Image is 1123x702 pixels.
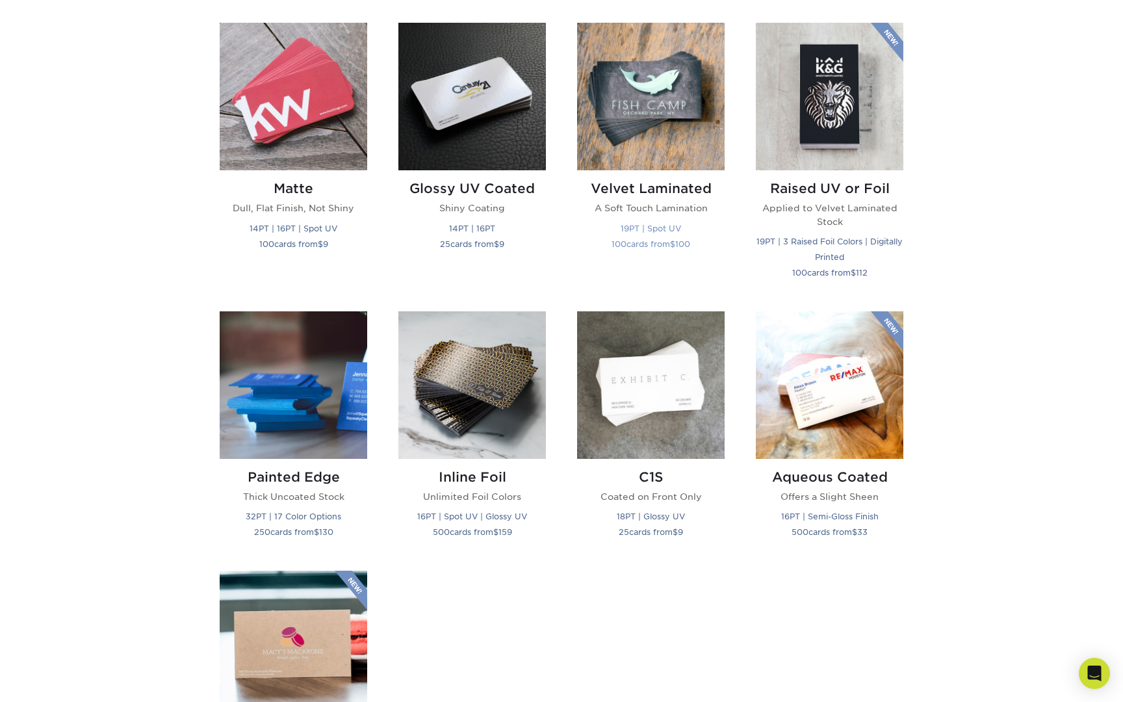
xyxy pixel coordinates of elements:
span: 500 [433,527,450,537]
iframe: Google Customer Reviews [3,662,110,697]
a: Inline Foil Business Cards Inline Foil Unlimited Foil Colors 16PT | Spot UV | Glossy UV 500cards ... [398,311,546,555]
span: 112 [856,268,868,278]
img: C1S Business Cards [577,311,725,459]
img: New Product [871,311,903,350]
span: $ [851,268,856,278]
span: 9 [323,239,328,249]
span: 9 [678,527,683,537]
small: 16PT | Semi-Gloss Finish [781,512,879,521]
small: cards from [433,527,512,537]
h2: Matte [220,181,367,196]
span: $ [494,239,499,249]
img: Glossy UV Coated Business Cards [398,23,546,170]
a: C1S Business Cards C1S Coated on Front Only 18PT | Glossy UV 25cards from$9 [577,311,725,555]
small: 19PT | 3 Raised Foil Colors | Digitally Printed [756,237,903,262]
small: cards from [259,239,328,249]
a: Aqueous Coated Business Cards Aqueous Coated Offers a Slight Sheen 16PT | Semi-Gloss Finish 500ca... [756,311,903,555]
span: $ [673,527,678,537]
img: Painted Edge Business Cards [220,311,367,459]
small: cards from [612,239,690,249]
span: $ [493,527,498,537]
p: Offers a Slight Sheen [756,490,903,503]
p: Coated on Front Only [577,490,725,503]
p: Thick Uncoated Stock [220,490,367,503]
img: Aqueous Coated Business Cards [756,311,903,459]
small: 18PT | Glossy UV [617,512,685,521]
a: Raised UV or Foil Business Cards Raised UV or Foil Applied to Velvet Laminated Stock 19PT | 3 Rai... [756,23,903,296]
span: 100 [612,239,626,249]
small: 19PT | Spot UV [621,224,681,233]
a: Velvet Laminated Business Cards Velvet Laminated A Soft Touch Lamination 19PT | Spot UV 100cards ... [577,23,725,296]
h2: Painted Edge [220,469,367,485]
span: 100 [792,268,807,278]
p: Unlimited Foil Colors [398,490,546,503]
p: Shiny Coating [398,201,546,214]
h2: Raised UV or Foil [756,181,903,196]
h2: Aqueous Coated [756,469,903,485]
p: Dull, Flat Finish, Not Shiny [220,201,367,214]
small: cards from [619,527,683,537]
p: Applied to Velvet Laminated Stock [756,201,903,228]
small: 14PT | 16PT [449,224,495,233]
small: 32PT | 17 Color Options [246,512,341,521]
span: 25 [619,527,629,537]
span: $ [670,239,675,249]
img: New Product [335,571,367,610]
small: cards from [440,239,504,249]
h2: Velvet Laminated [577,181,725,196]
span: 9 [499,239,504,249]
span: 130 [319,527,333,537]
small: 16PT | Spot UV | Glossy UV [417,512,527,521]
span: 100 [259,239,274,249]
p: A Soft Touch Lamination [577,201,725,214]
img: New Product [871,23,903,62]
img: Matte Business Cards [220,23,367,170]
small: 14PT | 16PT | Spot UV [250,224,337,233]
a: Glossy UV Coated Business Cards Glossy UV Coated Shiny Coating 14PT | 16PT 25cards from$9 [398,23,546,296]
span: $ [314,527,319,537]
h2: Inline Foil [398,469,546,485]
img: Velvet Laminated Business Cards [577,23,725,170]
span: $ [318,239,323,249]
img: Inline Foil Business Cards [398,311,546,459]
div: Open Intercom Messenger [1079,658,1110,689]
h2: Glossy UV Coated [398,181,546,196]
span: 25 [440,239,450,249]
a: Matte Business Cards Matte Dull, Flat Finish, Not Shiny 14PT | 16PT | Spot UV 100cards from$9 [220,23,367,296]
span: 159 [498,527,512,537]
span: $ [852,527,857,537]
small: cards from [792,268,868,278]
img: Raised UV or Foil Business Cards [756,23,903,170]
span: 500 [792,527,808,537]
span: 100 [675,239,690,249]
small: cards from [254,527,333,537]
span: 250 [254,527,270,537]
small: cards from [792,527,868,537]
h2: C1S [577,469,725,485]
span: 33 [857,527,868,537]
a: Painted Edge Business Cards Painted Edge Thick Uncoated Stock 32PT | 17 Color Options 250cards fr... [220,311,367,555]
